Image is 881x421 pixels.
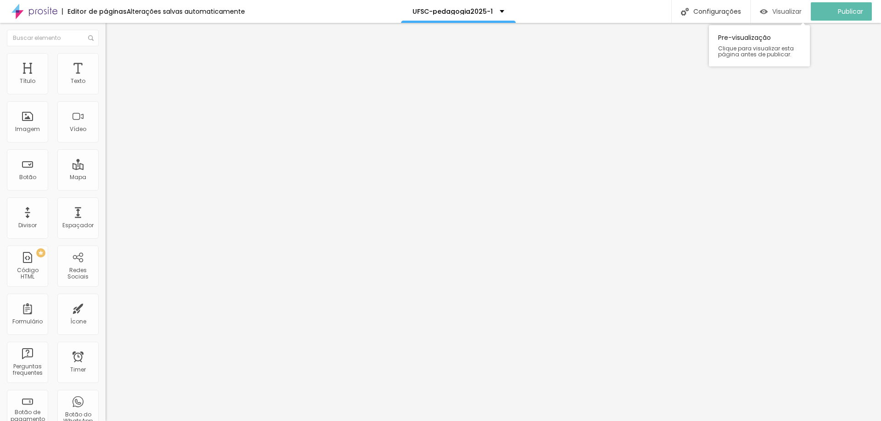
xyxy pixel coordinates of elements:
[20,78,35,84] div: Título
[62,222,94,229] div: Espaçador
[718,45,801,57] span: Clique para visualizar esta página antes de publicar.
[12,318,43,325] div: Formulário
[127,8,245,15] div: Alterações salvas automaticamente
[760,8,768,16] img: view-1.svg
[7,30,99,46] input: Buscar elemento
[70,318,86,325] div: Ícone
[772,8,802,15] span: Visualizar
[413,8,493,15] p: UFSC-pedagogia2025-1
[62,8,127,15] div: Editor de páginas
[15,126,40,132] div: Imagem
[70,126,86,132] div: Vídeo
[60,267,96,280] div: Redes Sociais
[70,174,86,180] div: Mapa
[9,363,45,377] div: Perguntas frequentes
[9,267,45,280] div: Código HTML
[811,2,872,21] button: Publicar
[709,25,810,66] div: Pre-visualização
[70,366,86,373] div: Timer
[19,174,36,180] div: Botão
[88,35,94,41] img: Icone
[751,2,811,21] button: Visualizar
[71,78,85,84] div: Texto
[18,222,37,229] div: Divisor
[838,8,863,15] span: Publicar
[681,8,689,16] img: Icone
